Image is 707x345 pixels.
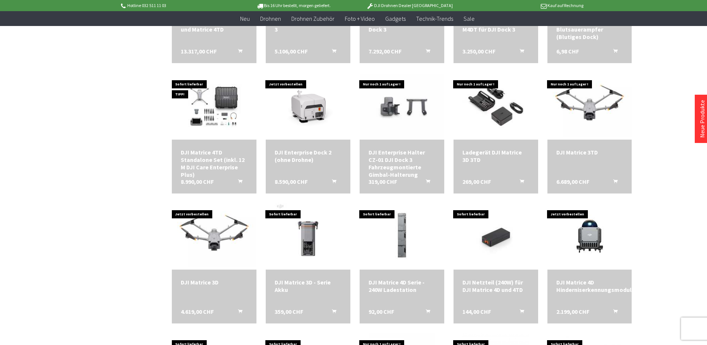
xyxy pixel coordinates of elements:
button: In den Warenkorb [323,178,341,188]
a: DJI Matrice 3D - Serie Akku 359,00 CHF In den Warenkorb [275,279,341,293]
p: Hotline 032 511 11 03 [120,1,236,10]
img: Ladegerät DJI Matrice 3D 3TD [454,74,538,138]
span: Drohnen [260,15,281,22]
span: Neu [240,15,250,22]
button: In den Warenkorb [323,308,341,318]
span: Sale [464,15,475,22]
p: Bis 16 Uhr bestellt, morgen geliefert. [236,1,351,10]
button: In den Warenkorb [229,178,247,188]
button: In den Warenkorb [417,178,435,188]
button: In den Warenkorb [604,308,622,318]
span: 144,00 CHF [462,308,491,315]
span: 3.250,00 CHF [462,48,495,55]
div: DJI Matrice 3TD [556,149,623,156]
span: Gadgets [385,15,406,22]
a: DJI Enterprise Halter CZ-01 DJI Dock 3 Fahrzeugmontierte Gimbal-Halterung 319,00 CHF In den Waren... [369,149,435,178]
div: DJI Matrice 4TD Standalone Set (inkl. 12 M DJI Care Enterprise Plus) [181,149,248,178]
span: 6.689,00 CHF [556,178,589,185]
img: DJI Enterprise Dock 2 (ohne Drohne) [266,82,350,130]
div: DJI Matrice 3D - Serie Akku [275,279,341,293]
a: Foto + Video [340,11,380,26]
div: DJI Matrice 4D Hinderniserkennungsmodul [556,279,623,293]
button: In den Warenkorb [417,308,435,318]
a: Technik-Trends [411,11,458,26]
img: DJI Matrice 4D Hinderniserkennungsmodul [556,203,623,270]
div: DJI Enterprise Halter CZ-01 DJI Dock 3 Fahrzeugmontierte Gimbal-Halterung [369,149,435,178]
div: Ladegerät DJI Matrice 3D 3TD [462,149,529,163]
button: In den Warenkorb [229,308,247,318]
a: Gadgets [380,11,411,26]
p: DJI Drohnen Dealer [GEOGRAPHIC_DATA] [351,1,467,10]
a: DJI Matrice 3D 4.619,00 CHF In den Warenkorb [181,279,248,286]
a: DJI Matrice 4D Serie - 240W Ladestation 92,00 CHF In den Warenkorb [369,279,435,293]
button: In den Warenkorb [511,308,528,318]
span: 92,00 CHF [369,308,394,315]
img: DJI Enterprise Halter CZ-01 DJI Dock 3 Fahrzeugmontierte Gimbal-Halterung [360,74,444,138]
span: 2.199,00 CHF [556,308,589,315]
img: DJI Matrice 3D [172,206,256,267]
span: 8.990,00 CHF [181,178,214,185]
a: DJI Matrice 4D Hinderniserkennungsmodul 2.199,00 CHF In den Warenkorb [556,279,623,293]
button: In den Warenkorb [511,48,528,57]
span: 8.590,00 CHF [275,178,308,185]
a: Drohnen [255,11,286,26]
button: In den Warenkorb [511,178,528,188]
span: Foto + Video [345,15,375,22]
div: Lingot® - BIO Blutsauerampfer (Blutiges Dock) [556,18,623,40]
a: Neu [235,11,255,26]
span: 5.106,00 CHF [275,48,308,55]
a: Ladegerät DJI Matrice 3D 3TD 269,00 CHF In den Warenkorb [462,149,529,163]
button: In den Warenkorb [229,48,247,57]
img: DJI Matrice 3D - Serie Akku [275,203,341,270]
a: Drohnen Zubehör [286,11,340,26]
span: 4.619,00 CHF [181,308,214,315]
a: DJI Matrice 4TD Standalone Set (inkl. 12 M DJI Care Enterprise Plus) 8.990,00 CHF In den Warenkorb [181,149,248,178]
button: In den Warenkorb [323,48,341,57]
span: 359,00 CHF [275,308,303,315]
p: Kauf auf Rechnung [468,1,583,10]
span: 7.292,00 CHF [369,48,402,55]
a: DJI Enterprise Dock 2 (ohne Drohne) 8.590,00 CHF In den Warenkorb [275,149,341,163]
span: 6,98 CHF [556,48,579,55]
a: DJI Netzteil (240W) für DJI Matrice 4D und 4TD 144,00 CHF In den Warenkorb [462,279,529,293]
span: Technik-Trends [416,15,453,22]
span: 269,00 CHF [462,178,491,185]
span: Drohnen Zubehör [291,15,334,22]
div: DJI Enterprise Dock 2 (ohne Drohne) [275,149,341,163]
a: Sale [458,11,480,26]
button: In den Warenkorb [604,178,622,188]
button: In den Warenkorb [417,48,435,57]
a: DJI Matrice 3TD 6.689,00 CHF In den Warenkorb [556,149,623,156]
span: 13.317,00 CHF [181,48,217,55]
a: Neue Produkte [698,100,706,138]
a: Lingot® - BIO Blutsauerampfer (Blutiges Dock) 6,98 CHF In den Warenkorb [556,18,623,40]
div: DJI Matrice 3D [181,279,248,286]
img: DJI Netzteil (240W) für DJI Matrice 4D und 4TD [454,205,538,268]
div: DJI Netzteil (240W) für DJI Matrice 4D und 4TD [462,279,529,293]
div: DJI Matrice 4D Serie - 240W Ladestation [369,279,435,293]
img: DJI Matrice 3TD [547,76,632,137]
span: 319,00 CHF [369,178,397,185]
img: DJI Matrice 4TD Standalone Set (inkl. 12 M DJI Care Enterprise Plus) [172,76,256,137]
button: In den Warenkorb [604,48,622,57]
img: DJI Matrice 4D Serie - 240W Ladestation [369,203,435,270]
